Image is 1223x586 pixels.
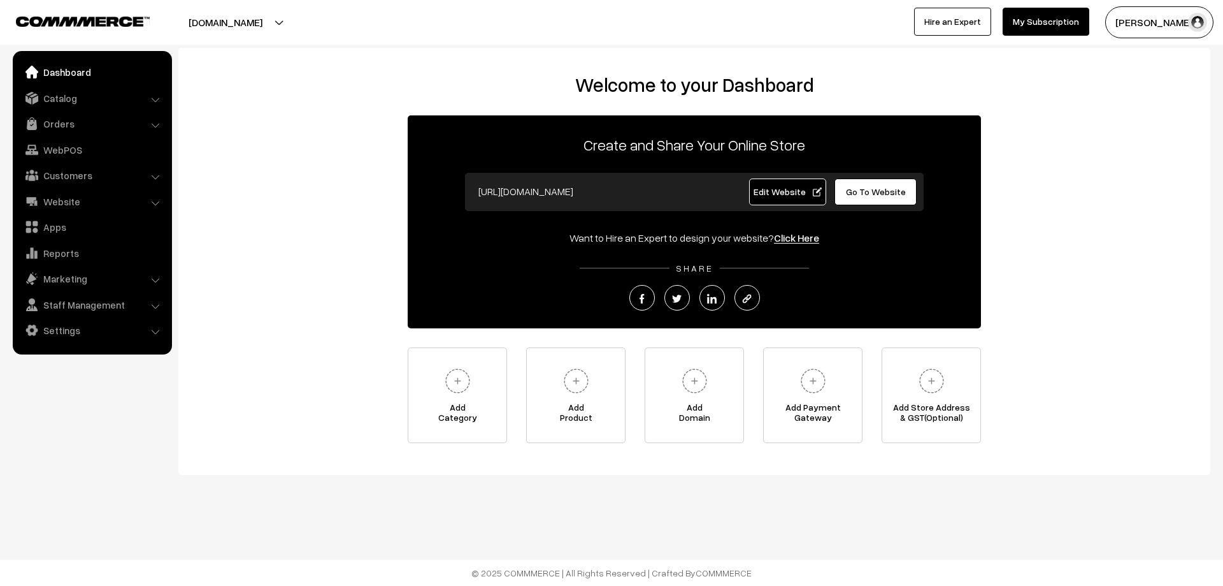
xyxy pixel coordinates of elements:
img: plus.svg [677,363,712,399]
span: Add Domain [645,402,743,428]
p: Create and Share Your Online Store [408,133,981,156]
img: plus.svg [559,363,594,399]
a: Catalog [16,87,168,110]
a: WebPOS [16,138,168,161]
a: Orders [16,112,168,135]
a: Hire an Expert [914,8,991,36]
span: SHARE [669,263,720,274]
a: COMMMERCE [696,568,752,578]
img: plus.svg [914,363,949,399]
img: plus.svg [440,363,475,399]
a: AddDomain [645,348,744,443]
button: [PERSON_NAME] [1105,6,1213,38]
a: Customers [16,164,168,187]
a: Add Store Address& GST(Optional) [882,348,981,443]
img: plus.svg [796,363,831,399]
img: COMMMERCE [16,17,150,26]
div: Want to Hire an Expert to design your website? [408,230,981,245]
span: Add Category [408,402,506,428]
a: My Subscription [1003,8,1089,36]
a: Apps [16,216,168,238]
a: Website [16,190,168,213]
a: COMMMERCE [16,13,127,28]
h2: Welcome to your Dashboard [191,73,1198,96]
a: Marketing [16,267,168,290]
a: Go To Website [834,179,917,205]
button: [DOMAIN_NAME] [144,6,307,38]
span: Go To Website [846,186,906,197]
span: Edit Website [754,186,822,197]
a: AddProduct [526,348,626,443]
a: Add PaymentGateway [763,348,862,443]
span: Add Payment Gateway [764,402,862,428]
a: Dashboard [16,61,168,84]
a: Edit Website [749,179,827,205]
a: Click Here [774,231,819,244]
img: user [1188,13,1207,32]
a: Staff Management [16,293,168,316]
a: AddCategory [408,348,507,443]
span: Add Product [527,402,625,428]
span: Add Store Address & GST(Optional) [882,402,980,428]
a: Reports [16,242,168,265]
a: Settings [16,319,168,342]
